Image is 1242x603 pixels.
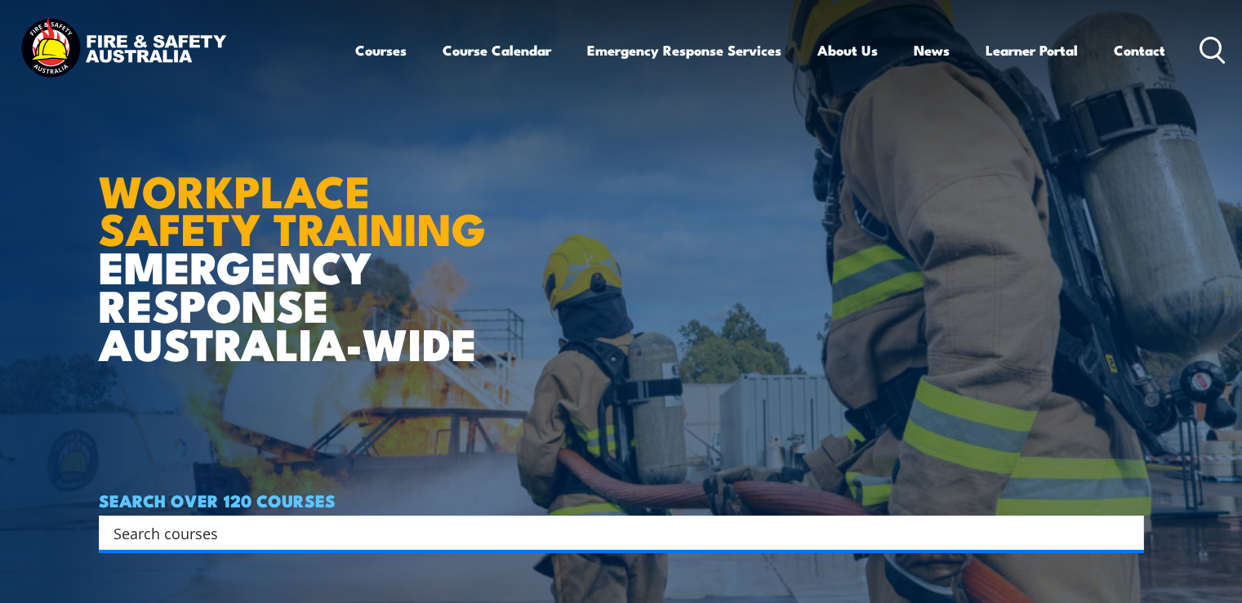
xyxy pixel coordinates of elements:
[99,491,1144,509] h4: SEARCH OVER 120 COURSES
[117,521,1111,544] form: Search form
[1115,521,1138,544] button: Search magnifier button
[355,29,407,72] a: Courses
[443,29,551,72] a: Course Calendar
[587,29,781,72] a: Emergency Response Services
[817,29,878,72] a: About Us
[1114,29,1165,72] a: Contact
[986,29,1078,72] a: Learner Portal
[914,29,950,72] a: News
[114,520,1108,545] input: Search input
[99,130,498,362] h1: EMERGENCY RESPONSE AUSTRALIA-WIDE
[99,155,486,261] strong: WORKPLACE SAFETY TRAINING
